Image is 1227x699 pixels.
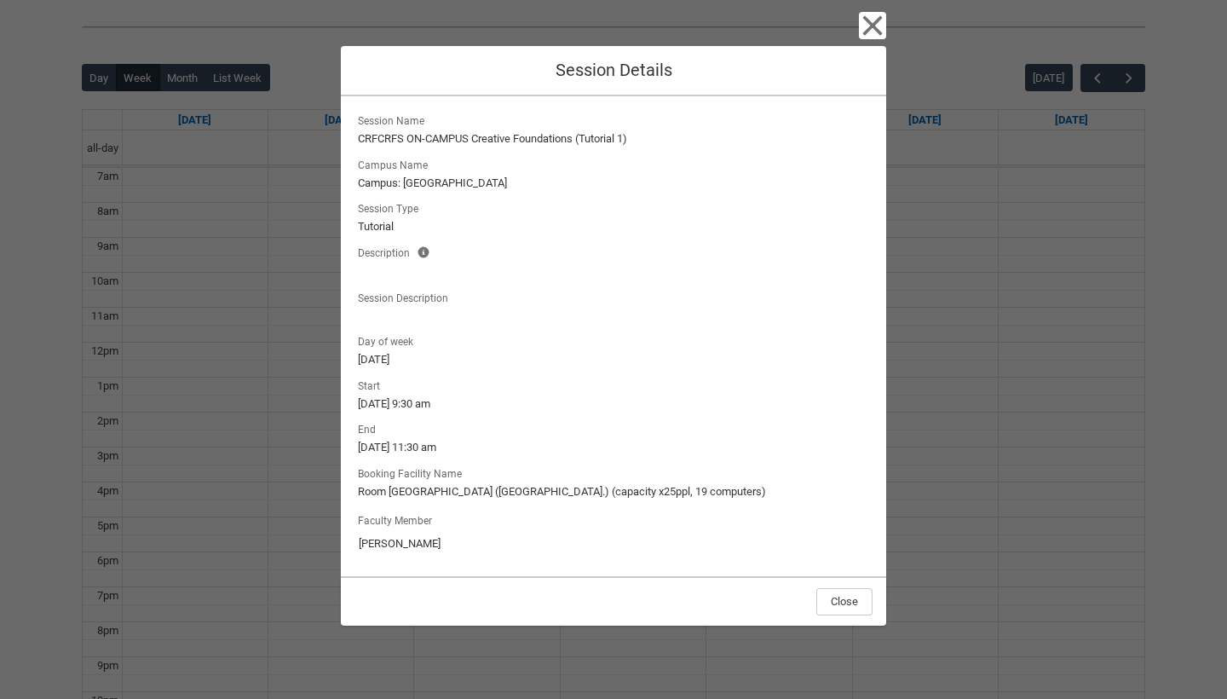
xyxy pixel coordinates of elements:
[358,218,869,235] lightning-formatted-text: Tutorial
[358,351,869,368] lightning-formatted-text: [DATE]
[358,396,869,413] lightning-formatted-text: [DATE] 9:30 am
[816,588,873,615] button: Close
[358,175,869,192] lightning-formatted-text: Campus: [GEOGRAPHIC_DATA]
[556,60,672,80] span: Session Details
[358,375,387,394] span: Start
[358,198,425,217] span: Session Type
[358,242,417,261] span: Description
[358,331,420,349] span: Day of week
[358,510,439,529] label: Faculty Member
[358,130,869,147] lightning-formatted-text: CRFCRFS ON-CAMPUS Creative Foundations (Tutorial 1)
[859,12,886,39] button: Close
[358,463,469,482] span: Booking Facility Name
[358,419,383,437] span: End
[358,483,869,500] lightning-formatted-text: Room [GEOGRAPHIC_DATA] ([GEOGRAPHIC_DATA].) (capacity x25ppl, 19 computers)
[358,154,435,173] span: Campus Name
[358,439,869,456] lightning-formatted-text: [DATE] 11:30 am
[358,287,455,306] span: Session Description
[358,110,431,129] span: Session Name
